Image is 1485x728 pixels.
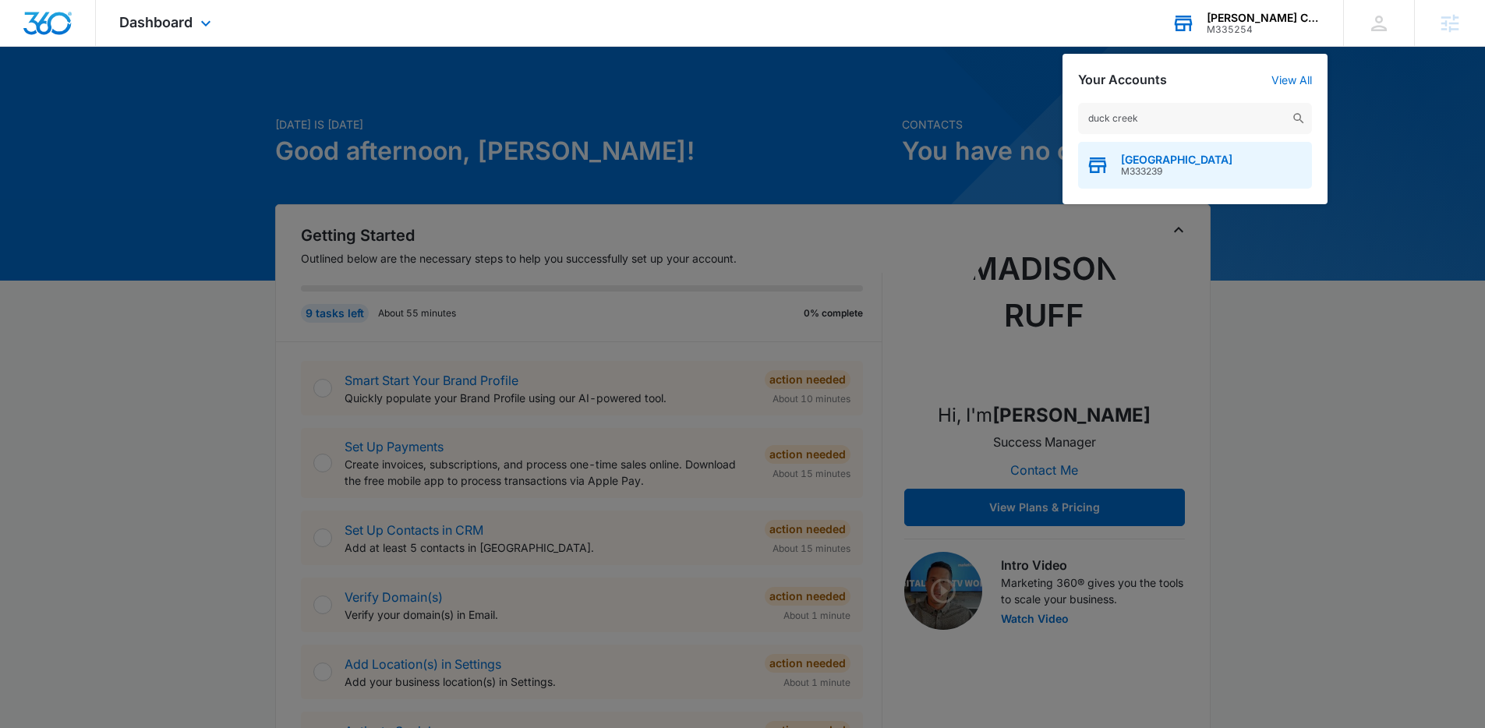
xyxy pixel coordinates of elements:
span: M333239 [1121,166,1232,177]
input: Search Accounts [1078,103,1312,134]
h2: Your Accounts [1078,72,1167,87]
span: Dashboard [119,14,193,30]
div: account name [1207,12,1321,24]
button: [GEOGRAPHIC_DATA]M333239 [1078,142,1312,189]
div: account id [1207,24,1321,35]
a: View All [1271,73,1312,87]
span: [GEOGRAPHIC_DATA] [1121,154,1232,166]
